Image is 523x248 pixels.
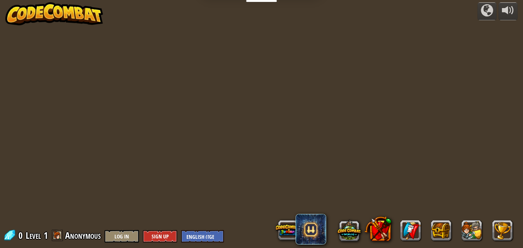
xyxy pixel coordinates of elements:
button: Adjust volume [498,2,518,20]
button: Log In [105,230,139,243]
button: Sign Up [143,230,177,243]
img: CodeCombat - Learn how to code by playing a game [5,2,103,25]
span: 0 [18,229,25,241]
span: 1 [44,229,48,241]
span: Anonymous [65,229,101,241]
span: Level [26,229,41,242]
button: Campaigns [477,2,497,20]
